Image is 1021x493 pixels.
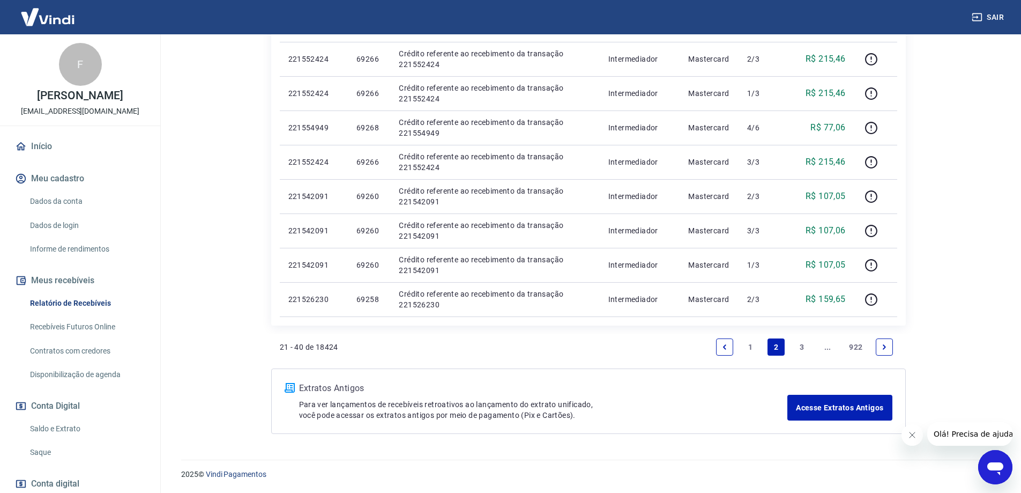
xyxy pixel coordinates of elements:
[356,260,382,270] p: 69260
[288,88,339,99] p: 221552424
[608,88,672,99] p: Intermediador
[688,260,730,270] p: Mastercard
[356,54,382,64] p: 69266
[26,292,147,314] a: Relatório de Recebíveis
[21,106,139,117] p: [EMAIL_ADDRESS][DOMAIN_NAME]
[712,334,897,360] ul: Pagination
[806,190,846,203] p: R$ 107,05
[399,48,591,70] p: Crédito referente ao recebimento da transação 221552424
[288,225,339,236] p: 221542091
[288,191,339,202] p: 221542091
[399,186,591,207] p: Crédito referente ao recebimento da transação 221542091
[688,157,730,167] p: Mastercard
[876,339,893,356] a: Next page
[26,190,147,212] a: Dados da conta
[978,450,1012,484] iframe: Botão para abrir a janela de mensagens
[747,88,779,99] p: 1/3
[288,260,339,270] p: 221542091
[356,88,382,99] p: 69266
[970,8,1008,27] button: Sair
[806,87,846,100] p: R$ 215,46
[356,294,382,305] p: 69258
[26,316,147,338] a: Recebíveis Futuros Online
[6,8,90,16] span: Olá! Precisa de ajuda?
[399,117,591,138] p: Crédito referente ao recebimento da transação 221554949
[399,220,591,241] p: Crédito referente ao recebimento da transação 221542091
[288,157,339,167] p: 221552424
[26,364,147,386] a: Disponibilização de agenda
[13,1,83,33] img: Vindi
[608,122,672,133] p: Intermediador
[26,215,147,237] a: Dados de login
[810,121,845,134] p: R$ 77,06
[767,339,785,356] a: Page 2 is your current page
[299,399,788,421] p: Para ver lançamentos de recebíveis retroativos ao lançamento do extrato unificado, você pode aces...
[399,289,591,310] p: Crédito referente ao recebimento da transação 221526230
[280,342,338,352] p: 21 - 40 de 18424
[716,339,733,356] a: Previous page
[608,260,672,270] p: Intermediador
[31,476,79,491] span: Conta digital
[356,122,382,133] p: 69268
[742,339,759,356] a: Page 1
[688,191,730,202] p: Mastercard
[206,470,266,479] a: Vindi Pagamentos
[747,225,779,236] p: 3/3
[299,382,788,395] p: Extratos Antigos
[13,135,147,158] a: Início
[688,294,730,305] p: Mastercard
[356,191,382,202] p: 69260
[901,424,923,446] iframe: Fechar mensagem
[13,394,147,418] button: Conta Digital
[399,83,591,104] p: Crédito referente ao recebimento da transação 221552424
[688,225,730,236] p: Mastercard
[608,54,672,64] p: Intermediador
[399,254,591,276] p: Crédito referente ao recebimento da transação 221542091
[608,157,672,167] p: Intermediador
[608,294,672,305] p: Intermediador
[285,383,295,393] img: ícone
[806,156,846,168] p: R$ 215,46
[13,269,147,292] button: Meus recebíveis
[747,294,779,305] p: 2/3
[13,167,147,190] button: Meu cadastro
[688,122,730,133] p: Mastercard
[806,53,846,65] p: R$ 215,46
[399,151,591,173] p: Crédito referente ao recebimento da transação 221552424
[288,294,339,305] p: 221526230
[688,54,730,64] p: Mastercard
[806,293,846,306] p: R$ 159,65
[787,395,892,421] a: Acesse Extratos Antigos
[608,225,672,236] p: Intermediador
[747,54,779,64] p: 2/3
[688,88,730,99] p: Mastercard
[59,43,102,86] div: F
[806,259,846,271] p: R$ 107,05
[747,260,779,270] p: 1/3
[356,225,382,236] p: 69260
[608,191,672,202] p: Intermediador
[26,238,147,260] a: Informe de rendimentos
[181,469,995,480] p: 2025 ©
[37,90,123,101] p: [PERSON_NAME]
[806,224,846,237] p: R$ 107,06
[26,442,147,463] a: Saque
[845,339,867,356] a: Page 922
[793,339,810,356] a: Page 3
[356,157,382,167] p: 69266
[747,122,779,133] p: 4/6
[288,54,339,64] p: 221552424
[26,418,147,440] a: Saldo e Extrato
[927,422,1012,446] iframe: Mensagem da empresa
[747,157,779,167] p: 3/3
[819,339,836,356] a: Jump forward
[26,340,147,362] a: Contratos com credores
[747,191,779,202] p: 2/3
[288,122,339,133] p: 221554949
